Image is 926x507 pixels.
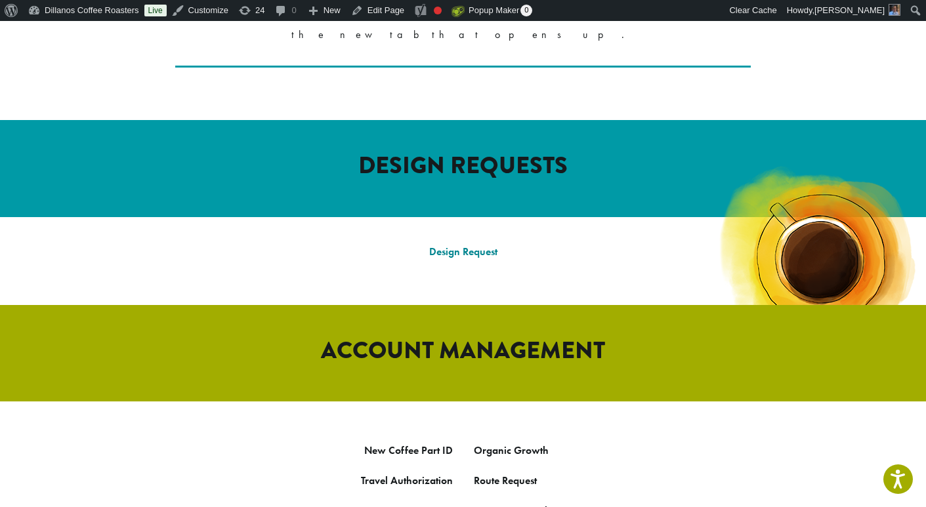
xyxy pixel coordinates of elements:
h2: ACCOUNT MANAGEMENT [89,336,837,365]
h2: DESIGN REQUESTS [89,152,837,180]
a: Design Request [429,245,497,258]
a: New Coffee Part ID [364,443,453,457]
a: Live [144,5,167,16]
div: Focus keyphrase not set [434,7,442,14]
span: 0 [520,5,532,16]
a: Travel Authorization [361,474,453,487]
a: Route Request [474,474,537,487]
a: Organic Growth [474,443,549,457]
span: [PERSON_NAME] [814,5,885,15]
